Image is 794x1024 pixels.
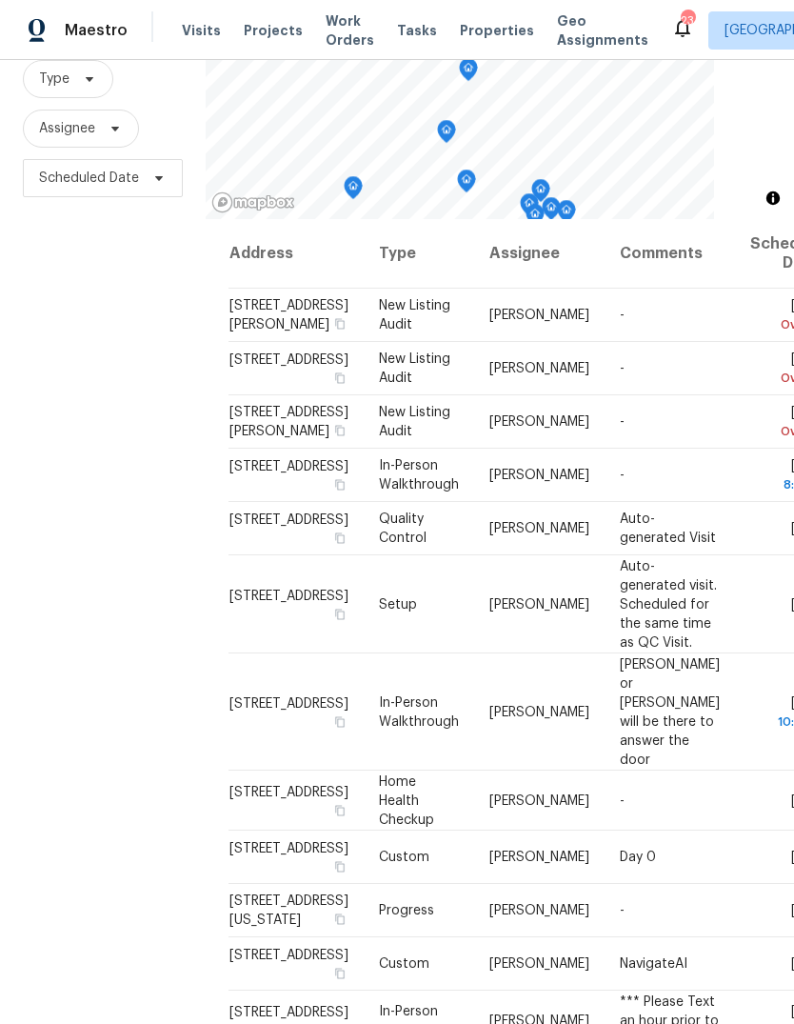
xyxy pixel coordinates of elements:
[229,1005,348,1018] span: [STREET_ADDRESS]
[379,904,434,917] span: Progress
[379,597,417,611] span: Setup
[437,120,456,150] div: Map marker
[331,801,348,818] button: Copy Address
[767,188,779,209] span: Toggle attribution
[364,219,474,289] th: Type
[489,597,589,611] span: [PERSON_NAME]
[542,197,561,227] div: Map marker
[211,191,295,213] a: Mapbox homepage
[620,469,625,482] span: -
[474,219,605,289] th: Assignee
[620,957,687,971] span: NavigateAI
[331,911,348,928] button: Copy Address
[620,309,625,322] span: -
[379,512,427,545] span: Quality Control
[489,522,589,535] span: [PERSON_NAME]
[379,695,459,728] span: In-Person Walkthrough
[229,406,348,438] span: [STREET_ADDRESS][PERSON_NAME]
[379,299,450,331] span: New Listing Audit
[228,219,364,289] th: Address
[331,713,348,730] button: Copy Address
[244,21,303,40] span: Projects
[620,559,717,649] span: Auto-generated visit. Scheduled for the same time as QC Visit.
[531,179,550,209] div: Map marker
[229,460,348,473] span: [STREET_ADDRESS]
[65,21,128,40] span: Maestro
[331,422,348,439] button: Copy Address
[331,370,348,387] button: Copy Address
[39,70,69,89] span: Type
[229,785,348,798] span: [STREET_ADDRESS]
[331,858,348,875] button: Copy Address
[457,170,476,199] div: Map marker
[620,657,720,766] span: [PERSON_NAME] or [PERSON_NAME] will be there to answer the door
[331,315,348,332] button: Copy Address
[331,965,348,982] button: Copy Address
[605,219,735,289] th: Comments
[379,459,459,492] span: In-Person Walkthrough
[39,119,95,138] span: Assignee
[459,58,478,88] div: Map marker
[460,21,534,40] span: Properties
[620,362,625,375] span: -
[489,793,589,807] span: [PERSON_NAME]
[489,957,589,971] span: [PERSON_NAME]
[326,11,374,50] span: Work Orders
[489,469,589,482] span: [PERSON_NAME]
[229,299,348,331] span: [STREET_ADDRESS][PERSON_NAME]
[620,512,716,545] span: Auto-generated Visit
[397,24,437,37] span: Tasks
[229,842,348,855] span: [STREET_ADDRESS]
[331,530,348,547] button: Copy Address
[229,353,348,367] span: [STREET_ADDRESS]
[229,513,348,527] span: [STREET_ADDRESS]
[557,11,648,50] span: Geo Assignments
[182,21,221,40] span: Visits
[762,187,784,210] button: Toggle attribution
[379,851,429,864] span: Custom
[620,904,625,917] span: -
[331,605,348,622] button: Copy Address
[39,169,139,188] span: Scheduled Date
[489,705,589,718] span: [PERSON_NAME]
[489,904,589,917] span: [PERSON_NAME]
[344,176,363,206] div: Map marker
[489,851,589,864] span: [PERSON_NAME]
[489,309,589,322] span: [PERSON_NAME]
[379,406,450,438] span: New Listing Audit
[681,11,694,30] div: 23
[379,352,450,385] span: New Listing Audit
[229,589,348,602] span: [STREET_ADDRESS]
[620,851,656,864] span: Day 0
[489,362,589,375] span: [PERSON_NAME]
[620,793,625,807] span: -
[620,415,625,429] span: -
[229,949,348,962] span: [STREET_ADDRESS]
[331,476,348,493] button: Copy Address
[229,696,348,710] span: [STREET_ADDRESS]
[379,957,429,971] span: Custom
[520,193,539,223] div: Map marker
[489,415,589,429] span: [PERSON_NAME]
[526,204,545,233] div: Map marker
[379,774,434,826] span: Home Health Checkup
[229,894,348,927] span: [STREET_ADDRESS][US_STATE]
[557,200,576,230] div: Map marker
